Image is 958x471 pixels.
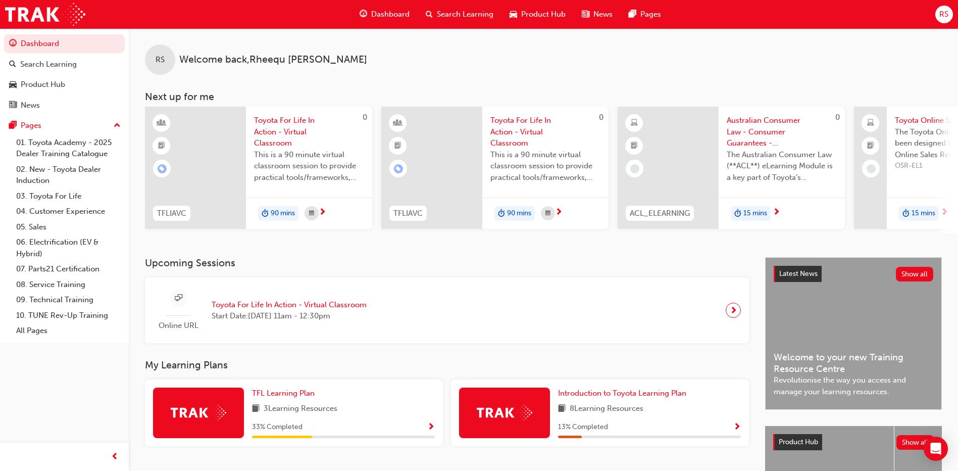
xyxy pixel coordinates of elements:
a: 0ACL_ELEARNINGAustralian Consumer Law - Consumer Guarantees - eLearning moduleThe Australian Cons... [618,107,845,229]
span: 3 Learning Resources [264,403,337,415]
span: Pages [640,9,661,20]
span: next-icon [555,208,563,217]
span: up-icon [114,119,121,132]
span: duration-icon [902,207,910,220]
span: Show Progress [427,423,435,432]
a: news-iconNews [574,4,621,25]
span: 13 % Completed [558,421,608,433]
a: 07. Parts21 Certification [12,261,125,277]
span: RS [156,54,165,66]
a: 0TFLIAVCToyota For Life In Action - Virtual ClassroomThis is a 90 minute virtual classroom sessio... [145,107,372,229]
span: book-icon [558,403,566,415]
span: learningResourceType_INSTRUCTOR_LED-icon [158,117,165,130]
span: Product Hub [779,438,818,446]
span: car-icon [9,80,17,89]
span: Welcome back , Rheequ [PERSON_NAME] [179,54,367,66]
span: This is a 90 minute virtual classroom session to provide practical tools/frameworks, behaviours a... [490,149,600,183]
button: Show all [896,435,934,450]
a: All Pages [12,323,125,339]
span: News [593,9,613,20]
a: Product Hub [4,75,125,94]
span: Show Progress [733,423,741,432]
span: 0 [835,113,840,122]
span: duration-icon [734,207,741,220]
a: News [4,96,125,115]
img: Trak [171,405,226,420]
span: Online URL [153,320,204,332]
span: next-icon [730,303,737,317]
span: search-icon [9,60,16,69]
span: Dashboard [371,9,410,20]
a: 01. Toyota Academy - 2025 Dealer Training Catalogue [12,135,125,162]
span: learningRecordVerb_NONE-icon [867,164,876,173]
h3: Next up for me [129,91,958,103]
a: Introduction to Toyota Learning Plan [558,388,690,399]
span: guage-icon [360,8,367,21]
span: guage-icon [9,39,17,49]
span: book-icon [252,403,260,415]
span: booktick-icon [394,139,401,153]
span: car-icon [510,8,517,21]
span: next-icon [319,208,326,217]
span: booktick-icon [867,139,874,153]
button: Pages [4,116,125,135]
span: next-icon [773,208,780,217]
span: 15 mins [743,208,767,219]
span: news-icon [9,101,17,110]
span: Revolutionise the way you access and manage your learning resources. [774,374,933,397]
span: Toyota For Life In Action - Virtual Classroom [212,299,367,311]
span: 8 Learning Resources [570,403,643,415]
h3: Upcoming Sessions [145,257,749,269]
span: Welcome to your new Training Resource Centre [774,352,933,374]
a: 08. Service Training [12,277,125,293]
a: Dashboard [4,34,125,53]
a: Latest NewsShow all [774,266,933,282]
span: news-icon [582,8,589,21]
span: RS [939,9,948,20]
span: Latest News [779,269,818,278]
img: Trak [5,3,85,26]
span: calendar-icon [309,207,314,220]
img: Trak [477,405,532,420]
span: Start Date: [DATE] 11am - 12:30pm [212,310,367,322]
button: Show all [896,267,934,281]
span: Toyota For Life In Action - Virtual Classroom [490,115,600,149]
span: 15 mins [912,208,935,219]
button: Show Progress [427,421,435,434]
span: Toyota For Life In Action - Virtual Classroom [254,115,364,149]
span: learningResourceType_ELEARNING-icon [631,117,638,130]
a: pages-iconPages [621,4,669,25]
a: Latest NewsShow allWelcome to your new Training Resource CentreRevolutionise the way you access a... [765,257,942,410]
span: Introduction to Toyota Learning Plan [558,389,686,398]
span: prev-icon [111,451,119,463]
div: Product Hub [21,79,65,90]
a: 0TFLIAVCToyota For Life In Action - Virtual ClassroomThis is a 90 minute virtual classroom sessio... [381,107,609,229]
span: Australian Consumer Law - Consumer Guarantees - eLearning module [727,115,837,149]
div: Pages [21,120,41,131]
a: 06. Electrification (EV & Hybrid) [12,234,125,261]
a: Product HubShow all [773,434,934,450]
span: sessionType_ONLINE_URL-icon [175,292,182,305]
a: search-iconSearch Learning [418,4,501,25]
a: 05. Sales [12,219,125,235]
span: ACL_ELEARNING [630,208,690,219]
span: Product Hub [521,9,566,20]
span: The Australian Consumer Law (**ACL**) eLearning Module is a key part of Toyota’s compliance progr... [727,149,837,183]
button: DashboardSearch LearningProduct HubNews [4,32,125,116]
span: learningRecordVerb_ENROLL-icon [158,164,167,173]
a: 02. New - Toyota Dealer Induction [12,162,125,189]
button: Show Progress [733,421,741,434]
div: News [21,100,40,111]
span: pages-icon [9,121,17,130]
a: car-iconProduct Hub [501,4,574,25]
a: TFL Learning Plan [252,388,319,399]
span: laptop-icon [867,117,874,130]
span: learningRecordVerb_ENROLL-icon [394,164,403,173]
span: learningRecordVerb_NONE-icon [630,164,639,173]
span: 90 mins [271,208,295,219]
a: Online URLToyota For Life In Action - Virtual ClassroomStart Date:[DATE] 11am - 12:30pm [153,286,741,336]
span: duration-icon [262,207,269,220]
a: 04. Customer Experience [12,204,125,219]
span: Search Learning [437,9,493,20]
